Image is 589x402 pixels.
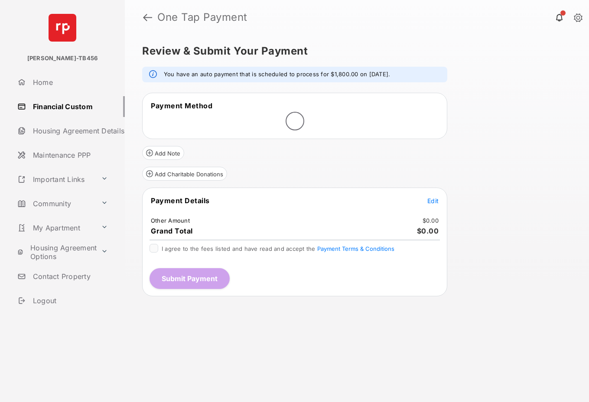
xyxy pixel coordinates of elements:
[427,197,439,204] span: Edit
[151,101,212,110] span: Payment Method
[164,70,390,79] em: You have an auto payment that is scheduled to process for $1,800.00 on [DATE].
[317,245,394,252] button: I agree to the fees listed and have read and accept the
[14,266,125,287] a: Contact Property
[142,167,227,181] button: Add Charitable Donations
[14,242,98,263] a: Housing Agreement Options
[422,217,439,224] td: $0.00
[14,72,125,93] a: Home
[14,120,125,141] a: Housing Agreement Details
[49,14,76,42] img: svg+xml;base64,PHN2ZyB4bWxucz0iaHR0cDovL3d3dy53My5vcmcvMjAwMC9zdmciIHdpZHRoPSI2NCIgaGVpZ2h0PSI2NC...
[151,227,193,235] span: Grand Total
[157,12,247,23] strong: One Tap Payment
[27,54,98,63] p: [PERSON_NAME]-TB456
[14,169,98,190] a: Important Links
[142,46,565,56] h5: Review & Submit Your Payment
[151,196,210,205] span: Payment Details
[417,227,439,235] span: $0.00
[14,193,98,214] a: Community
[142,146,184,160] button: Add Note
[14,290,125,311] a: Logout
[14,145,125,165] a: Maintenance PPP
[150,268,230,289] button: Submit Payment
[150,217,190,224] td: Other Amount
[427,196,439,205] button: Edit
[14,217,98,238] a: My Apartment
[14,96,125,117] a: Financial Custom
[162,245,394,252] span: I agree to the fees listed and have read and accept the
